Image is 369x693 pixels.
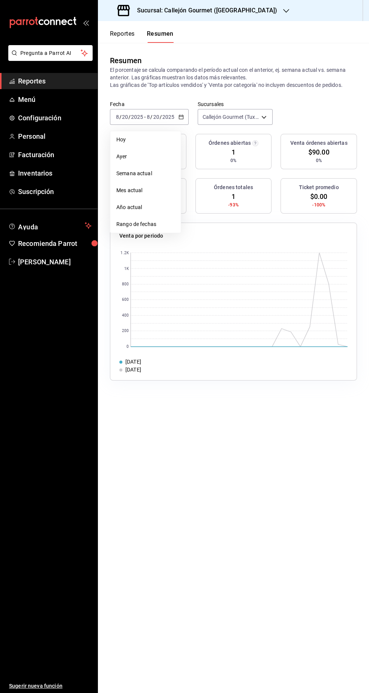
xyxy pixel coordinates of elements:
[232,147,235,157] span: 1
[122,282,129,287] text: 800
[116,203,175,211] span: Año actual
[116,114,119,120] input: --
[146,114,150,120] input: --
[18,168,91,178] span: Inventarios
[18,238,91,249] span: Recomienda Parrot
[162,114,175,120] input: ----
[131,114,143,120] input: ----
[116,170,175,177] span: Semana actual
[116,220,175,228] span: Rango de fechas
[83,20,89,26] button: open_drawer_menu
[110,66,357,89] p: El porcentaje se calcula comparando el período actual con el anterior, ej. semana actual vs. sema...
[150,114,152,120] span: /
[131,6,277,15] h3: Sucursal: Callejón Gourmet ([GEOGRAPHIC_DATA])
[308,147,329,157] span: $90.00
[110,30,174,43] div: navigation tabs
[153,114,160,120] input: --
[18,187,91,197] span: Suscripción
[18,221,82,230] span: Ayuda
[18,150,91,160] span: Facturación
[18,113,91,123] span: Configuración
[310,191,328,202] span: $0.00
[116,136,175,144] span: Hoy
[8,45,93,61] button: Pregunta a Parrot AI
[122,298,129,302] text: 600
[214,183,253,191] h3: Órdenes totales
[18,131,91,141] span: Personal
[18,94,91,105] span: Menú
[290,139,348,147] h3: Venta órdenes abiertas
[116,187,175,194] span: Mes actual
[119,232,163,240] p: Venta por periodo
[230,157,236,164] span: 0%
[128,114,131,120] span: /
[119,114,122,120] span: /
[232,191,235,202] span: 1
[5,55,93,62] a: Pregunta a Parrot AI
[316,157,322,164] span: 0%
[110,102,189,107] label: Fecha
[20,49,81,57] span: Pregunta a Parrot AI
[122,114,128,120] input: --
[203,113,259,121] span: Callejón Gourmet (Tuxla)
[299,183,339,191] h3: Ticket promedio
[122,314,129,318] text: 400
[120,251,129,255] text: 1.2K
[110,30,135,43] button: Reportes
[312,202,325,208] span: -100%
[228,202,239,208] span: -93%
[122,329,129,333] text: 200
[9,682,91,690] span: Sugerir nueva función
[124,267,129,271] text: 1K
[18,76,91,86] span: Reportes
[144,114,146,120] span: -
[125,358,141,366] div: [DATE]
[18,257,91,267] span: [PERSON_NAME]
[127,345,129,349] text: 0
[209,139,251,147] h3: Órdenes abiertas
[110,55,142,66] div: Resumen
[198,102,273,107] label: Sucursales
[160,114,162,120] span: /
[125,366,141,374] div: [DATE]
[147,30,174,43] button: Resumen
[116,153,175,161] span: Ayer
